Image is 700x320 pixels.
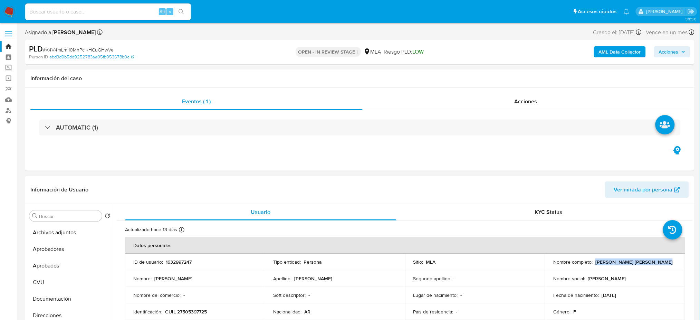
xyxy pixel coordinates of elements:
div: AUTOMATIC (1) [39,120,681,135]
button: search-icon [174,7,188,17]
button: Aprobadores [27,241,113,257]
p: Nombre del comercio : [133,292,181,298]
span: - [643,28,645,37]
span: Acciones [659,46,679,57]
p: - [461,292,462,298]
span: LOW [413,48,424,56]
p: MLA [426,259,436,265]
p: Actualizado hace 13 días [125,226,177,233]
p: Sitio : [413,259,423,265]
p: Nombre : [133,275,152,282]
span: KYC Status [535,208,563,216]
p: [DATE] [602,292,616,298]
p: Apellido : [273,275,291,282]
p: AR [304,309,310,315]
b: Person ID [29,54,48,60]
p: - [454,275,456,282]
h3: AUTOMATIC (1) [56,124,98,131]
button: Documentación [27,291,113,307]
p: Género : [553,309,570,315]
b: PLD [29,43,43,54]
span: Accesos rápidos [578,8,617,15]
button: Buscar [32,213,38,219]
span: Asignado a [25,29,96,36]
p: [PERSON_NAME] [294,275,332,282]
p: - [183,292,185,298]
button: Aprobados [27,257,113,274]
a: Notificaciones [624,9,630,15]
p: Persona [304,259,322,265]
b: [PERSON_NAME] [51,28,96,36]
span: # X4V4mLml10MnPclKHCuGHwVe [43,46,114,53]
button: AML Data Collector [594,46,646,57]
p: abril.medzovich@mercadolibre.com [646,8,685,15]
button: Ver mirada por persona [605,181,689,198]
p: Fecha de nacimiento : [553,292,599,298]
p: Segundo apellido : [413,275,452,282]
p: ID de usuario : [133,259,163,265]
th: Datos personales [125,237,685,254]
p: - [456,309,458,315]
input: Buscar [39,213,99,219]
p: Nombre completo : [553,259,593,265]
p: [PERSON_NAME] [154,275,192,282]
div: Creado el: [DATE] [593,28,642,37]
span: Usuario [251,208,271,216]
p: 1632997247 [166,259,192,265]
span: Acciones [515,97,537,105]
p: Nombre social : [553,275,585,282]
div: MLA [364,48,381,56]
p: Tipo entidad : [273,259,301,265]
button: Archivos adjuntos [27,224,113,241]
p: Soft descriptor : [273,292,306,298]
p: CUIL 27505397725 [165,309,207,315]
p: Identificación : [133,309,162,315]
b: AML Data Collector [599,46,641,57]
p: F [573,309,576,315]
button: Acciones [654,46,690,57]
a: Salir [688,8,695,15]
p: OPEN - IN REVIEW STAGE I [296,47,361,57]
p: País de residencia : [413,309,453,315]
span: Eventos ( 1 ) [182,97,211,105]
p: Lugar de nacimiento : [413,292,458,298]
button: Volver al orden por defecto [105,213,110,221]
span: Alt [160,8,165,15]
h1: Información de Usuario [30,186,88,193]
span: s [169,8,171,15]
h1: Información del caso [30,75,689,82]
p: [PERSON_NAME] [588,275,626,282]
input: Buscar usuario o caso... [25,7,191,16]
span: Vence en un mes [646,29,688,36]
button: CVU [27,274,113,291]
span: Riesgo PLD: [384,48,424,56]
p: [PERSON_NAME] [PERSON_NAME] [595,259,673,265]
p: - [308,292,310,298]
span: Ver mirada por persona [614,181,673,198]
p: Nacionalidad : [273,309,301,315]
a: abd3d9b5dd9252783aa05fb953678b0e [49,54,134,60]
